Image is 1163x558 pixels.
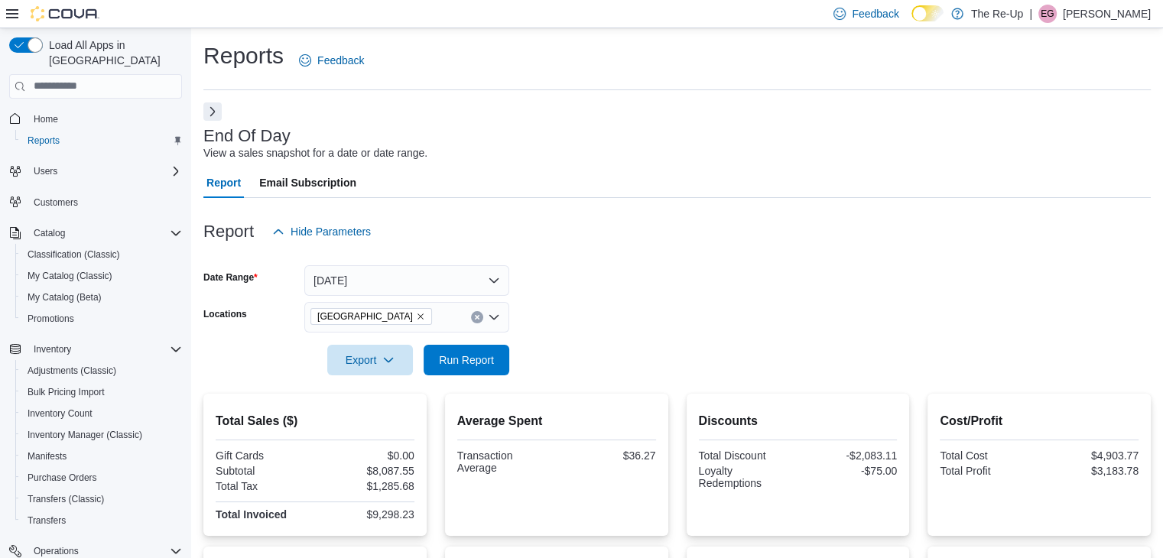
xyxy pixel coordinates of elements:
div: Total Profit [940,465,1036,477]
div: $9,298.23 [318,508,414,521]
h2: Cost/Profit [940,412,1139,430]
div: $4,903.77 [1042,449,1139,462]
span: Dark Mode [911,21,912,22]
h2: Discounts [699,412,898,430]
div: Gift Cards [216,449,312,462]
button: Hide Parameters [266,216,377,247]
button: Catalog [3,222,188,244]
button: Customers [3,191,188,213]
span: Catalog [28,224,182,242]
button: Export [327,345,413,375]
a: Inventory Manager (Classic) [21,426,148,444]
span: Promotions [21,310,182,328]
a: Home [28,110,64,128]
span: Manifests [28,450,67,462]
span: Load All Apps in [GEOGRAPHIC_DATA] [43,37,182,68]
span: Transfers (Classic) [21,490,182,508]
button: My Catalog (Classic) [15,265,188,287]
div: $36.27 [560,449,656,462]
span: Adjustments (Classic) [21,362,182,380]
span: Bartlesville [310,308,432,325]
span: Export [336,345,404,375]
button: My Catalog (Beta) [15,287,188,308]
span: Purchase Orders [21,469,182,487]
div: $1,285.68 [318,480,414,492]
button: Promotions [15,308,188,329]
button: Reports [15,130,188,151]
span: Run Report [439,352,494,368]
span: Hide Parameters [291,224,371,239]
button: Adjustments (Classic) [15,360,188,381]
span: Inventory Manager (Classic) [21,426,182,444]
span: Customers [34,196,78,209]
div: -$2,083.11 [801,449,897,462]
span: Adjustments (Classic) [28,365,116,377]
button: Classification (Classic) [15,244,188,265]
a: My Catalog (Classic) [21,267,119,285]
a: Bulk Pricing Import [21,383,111,401]
span: Report [206,167,241,198]
span: My Catalog (Beta) [21,288,182,307]
p: [PERSON_NAME] [1063,5,1151,23]
div: Elliot Grunden [1038,5,1057,23]
span: My Catalog (Classic) [28,270,112,282]
button: Inventory [28,340,77,358]
button: Inventory Count [15,403,188,424]
span: Feedback [852,6,898,21]
a: Transfers [21,511,72,530]
span: Inventory [28,340,182,358]
h2: Average Spent [457,412,656,430]
span: Classification (Classic) [21,245,182,264]
span: Bulk Pricing Import [28,386,105,398]
a: Customers [28,193,84,212]
button: Transfers [15,510,188,531]
span: Promotions [28,313,74,325]
span: Home [34,113,58,125]
img: Cova [31,6,99,21]
span: Manifests [21,447,182,466]
a: Adjustments (Classic) [21,362,122,380]
button: Manifests [15,446,188,467]
span: Transfers (Classic) [28,493,104,505]
h3: Report [203,222,254,241]
span: Transfers [21,511,182,530]
span: [GEOGRAPHIC_DATA] [317,309,413,324]
div: Total Tax [216,480,312,492]
button: Bulk Pricing Import [15,381,188,403]
span: Feedback [317,53,364,68]
span: Home [28,109,182,128]
span: Classification (Classic) [28,248,120,261]
p: The Re-Up [971,5,1023,23]
button: Catalog [28,224,71,242]
span: Inventory Count [21,404,182,423]
button: Next [203,102,222,121]
span: Inventory Count [28,407,93,420]
span: EG [1041,5,1054,23]
div: $8,087.55 [318,465,414,477]
span: Transfers [28,514,66,527]
button: Clear input [471,311,483,323]
button: Run Report [424,345,509,375]
div: -$75.00 [801,465,897,477]
span: Purchase Orders [28,472,97,484]
a: Purchase Orders [21,469,103,487]
span: Email Subscription [259,167,356,198]
button: Transfers (Classic) [15,488,188,510]
button: Home [3,108,188,130]
label: Date Range [203,271,258,284]
a: Transfers (Classic) [21,490,110,508]
span: Operations [34,545,79,557]
a: Promotions [21,310,80,328]
span: Bulk Pricing Import [21,383,182,401]
button: Inventory Manager (Classic) [15,424,188,446]
a: Feedback [293,45,370,76]
button: Remove Bartlesville from selection in this group [416,312,425,321]
p: | [1029,5,1032,23]
button: Users [3,161,188,182]
span: Inventory [34,343,71,355]
a: Classification (Classic) [21,245,126,264]
strong: Total Invoiced [216,508,287,521]
div: $0.00 [318,449,414,462]
a: Manifests [21,447,73,466]
a: My Catalog (Beta) [21,288,108,307]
